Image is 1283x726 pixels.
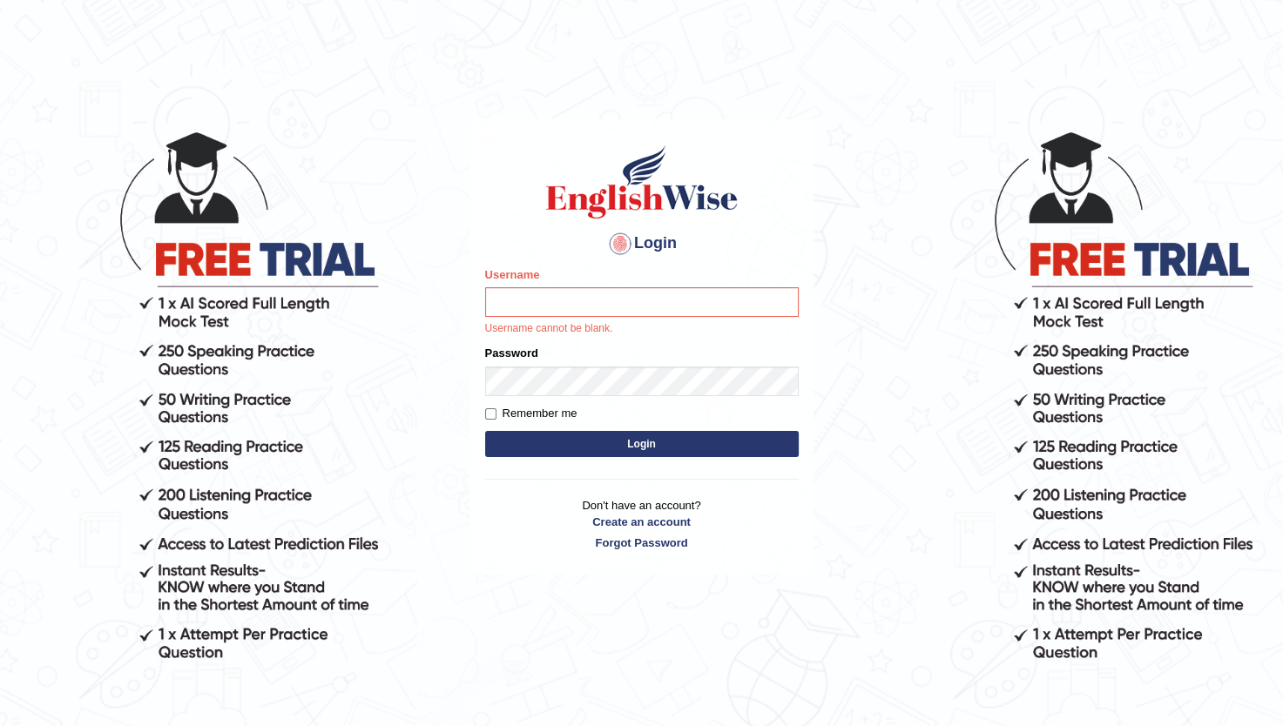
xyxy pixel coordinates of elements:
p: Username cannot be blank. [485,321,799,337]
a: Forgot Password [485,534,799,551]
label: Password [485,345,538,361]
label: Remember me [485,405,577,422]
input: Remember me [485,408,496,420]
h4: Login [485,230,799,258]
label: Username [485,266,540,283]
button: Login [485,431,799,457]
a: Create an account [485,514,799,530]
p: Don't have an account? [485,497,799,551]
img: Logo of English Wise sign in for intelligent practice with AI [543,143,741,221]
